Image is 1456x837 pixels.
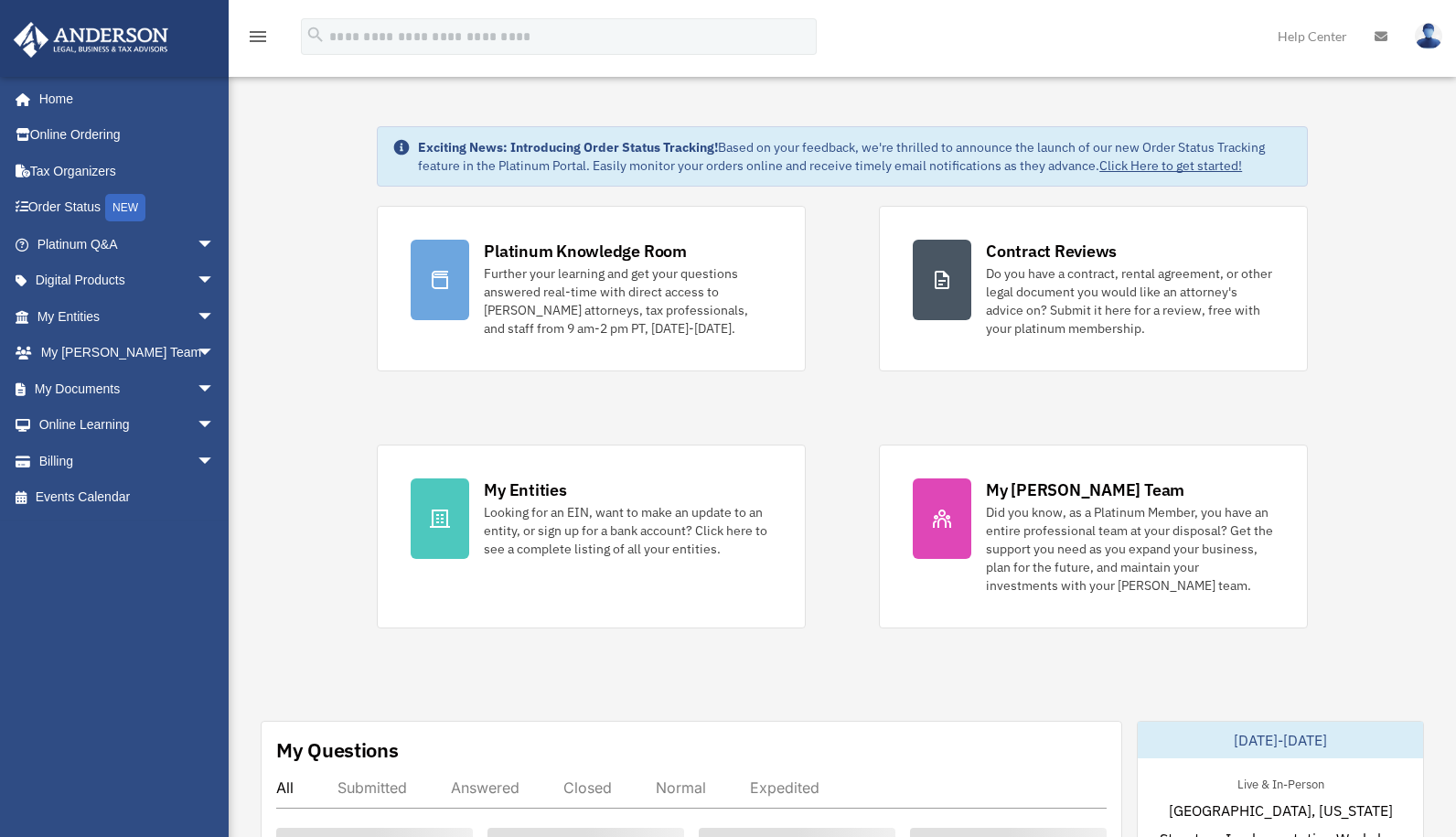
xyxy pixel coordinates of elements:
[484,264,772,338] div: Further your learning and get your questions answered real-time with direct access to [PERSON_NAM...
[377,206,806,371] a: Platinum Knowledge Room Further your learning and get your questions answered real-time with dire...
[13,443,242,479] a: Billingarrow_drop_down
[13,407,242,444] a: Online Learningarrow_drop_down
[1138,722,1423,758] div: [DATE]-[DATE]
[337,778,407,797] div: Submitted
[986,264,1274,338] div: Do you have a contract, rental agreement, or other legal document you would like an attorney's ad...
[563,778,612,797] div: Closed
[197,226,233,263] span: arrow_drop_down
[879,206,1308,371] a: Contract Reviews Do you have a contract, rental agreement, or other legal document you would like...
[484,503,772,558] div: Looking for an EIN, want to make an update to an entity, or sign up for a bank account? Click her...
[484,478,566,501] div: My Entities
[377,445,806,628] a: My Entities Looking for an EIN, want to make an update to an entity, or sign up for a bank accoun...
[13,298,242,335] a: My Entitiesarrow_drop_down
[13,189,242,227] a: Order StatusNEW
[1223,773,1339,792] div: Live & In-Person
[1169,799,1393,821] span: [GEOGRAPHIC_DATA], [US_STATE]
[276,736,399,764] div: My Questions
[197,298,233,336] span: arrow_drop_down
[13,153,242,189] a: Tax Organizers
[8,22,174,58] img: Anderson Advisors Platinum Portal
[13,335,242,371] a: My [PERSON_NAME] Teamarrow_drop_down
[750,778,819,797] div: Expedited
[13,370,242,407] a: My Documentsarrow_drop_down
[986,240,1117,263] div: Contract Reviews
[13,80,233,117] a: Home
[197,443,233,480] span: arrow_drop_down
[13,479,242,516] a: Events Calendar
[247,32,269,48] a: menu
[879,445,1308,628] a: My [PERSON_NAME] Team Did you know, as a Platinum Member, you have an entire professional team at...
[986,503,1274,595] div: Did you know, as a Platinum Member, you have an entire professional team at your disposal? Get th...
[1099,157,1242,174] a: Click Here to get started!
[13,263,242,299] a: Digital Productsarrow_drop_down
[197,407,233,445] span: arrow_drop_down
[305,25,326,45] i: search
[105,194,145,221] div: NEW
[418,139,718,156] strong: Exciting News: Introducing Order Status Tracking!
[13,117,242,154] a: Online Ordering
[197,370,233,408] span: arrow_drop_down
[197,335,233,372] span: arrow_drop_down
[1415,23,1442,49] img: User Pic
[13,226,242,263] a: Platinum Q&Aarrow_drop_down
[451,778,519,797] div: Answered
[986,478,1184,501] div: My [PERSON_NAME] Team
[418,138,1292,175] div: Based on your feedback, we're thrilled to announce the launch of our new Order Status Tracking fe...
[247,26,269,48] i: menu
[276,778,294,797] div: All
[197,263,233,300] span: arrow_drop_down
[484,240,687,263] div: Platinum Knowledge Room
[656,778,706,797] div: Normal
